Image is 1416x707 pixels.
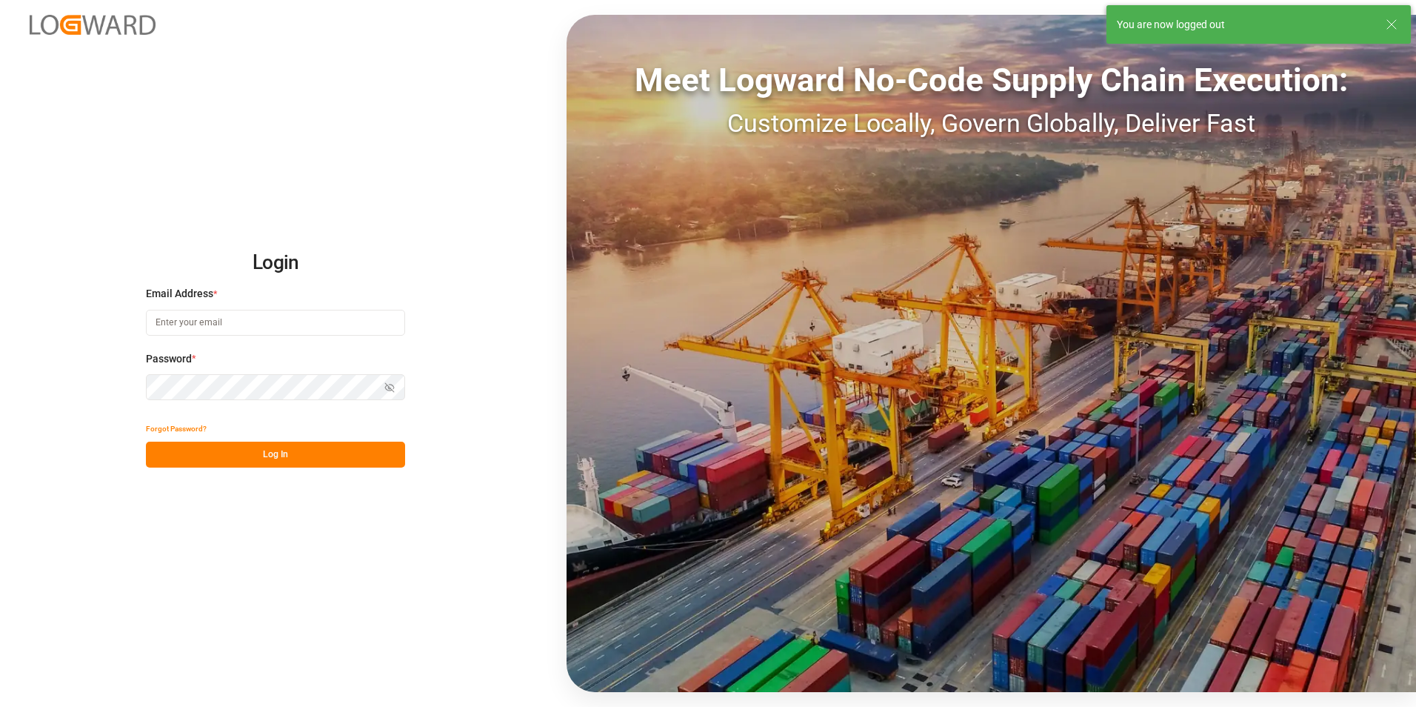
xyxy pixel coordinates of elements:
[1117,17,1372,33] div: You are now logged out
[567,56,1416,104] div: Meet Logward No-Code Supply Chain Execution:
[567,104,1416,142] div: Customize Locally, Govern Globally, Deliver Fast
[146,416,207,442] button: Forgot Password?
[30,15,156,35] img: Logward_new_orange.png
[146,351,192,367] span: Password
[146,442,405,468] button: Log In
[146,310,405,336] input: Enter your email
[146,286,213,302] span: Email Address
[146,239,405,287] h2: Login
